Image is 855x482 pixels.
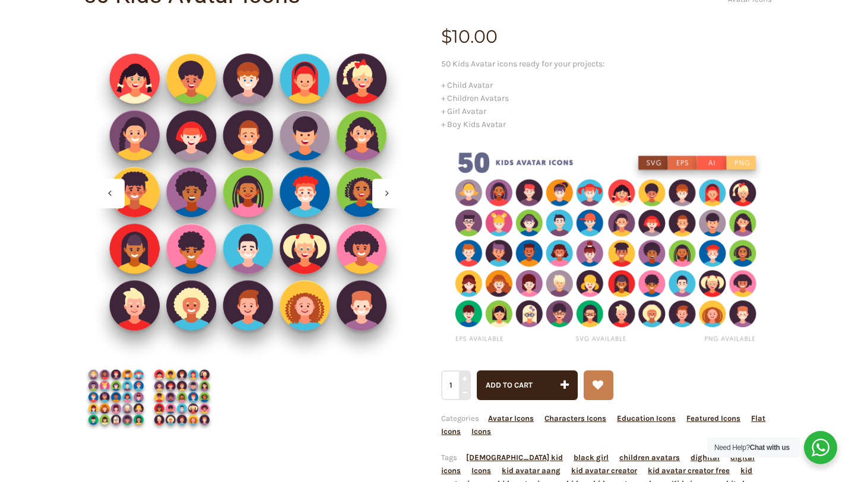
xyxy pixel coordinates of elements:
[686,414,740,423] a: Featured Icons
[488,414,534,423] a: Avatar Icons
[571,466,637,475] a: kid avatar creator
[617,414,676,423] a: Education Icons
[502,466,560,475] a: kid avatar aang
[83,28,414,359] img: Dighital-Shop
[441,414,765,436] a: Flat Icons
[441,453,755,475] a: digital icons
[441,26,452,47] span: $
[441,414,765,436] span: Categories
[544,414,606,423] a: Characters Icons
[750,443,790,452] strong: Chat with us
[471,427,491,436] a: Icons
[83,364,149,430] img: Kid Avatar Icons
[691,453,720,462] a: dighital
[486,380,533,389] span: Add to cart
[574,453,609,462] a: black girl
[648,466,730,475] a: kid avatar creator free
[714,443,790,452] span: Need Help?
[149,364,215,430] img: Kids Avatar Icons
[441,58,772,71] p: 50 Kids Avatar icons ready for your projects:
[471,466,491,475] a: Icons
[441,79,772,131] p: + Child Avatar + Children Avatars + Girl Avatar + Boy Kids Avatar
[466,453,563,462] a: [DEMOGRAPHIC_DATA] kid
[441,139,772,351] img: 50 Kids Avatar Icons
[441,26,498,47] bdi: 10.00
[619,453,680,462] a: children avatars
[441,370,469,400] input: Qty
[477,370,578,400] button: Add to cart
